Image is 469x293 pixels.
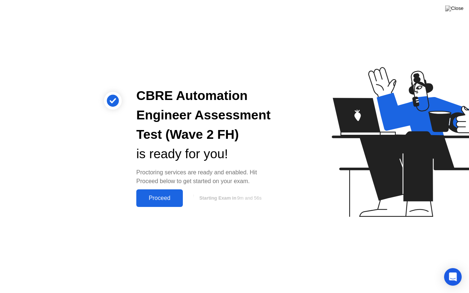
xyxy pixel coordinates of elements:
img: Close [445,5,464,11]
div: Open Intercom Messenger [444,268,462,286]
div: Proctoring services are ready and enabled. Hit Proceed below to get started on your exam. [136,168,273,186]
div: is ready for you! [136,144,273,164]
span: 9m and 56s [237,195,262,201]
button: Starting Exam in9m and 56s [187,191,273,205]
div: CBRE Automation Engineer Assessment Test (Wave 2 FH) [136,86,273,144]
button: Proceed [136,189,183,207]
div: Proceed [139,195,181,201]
